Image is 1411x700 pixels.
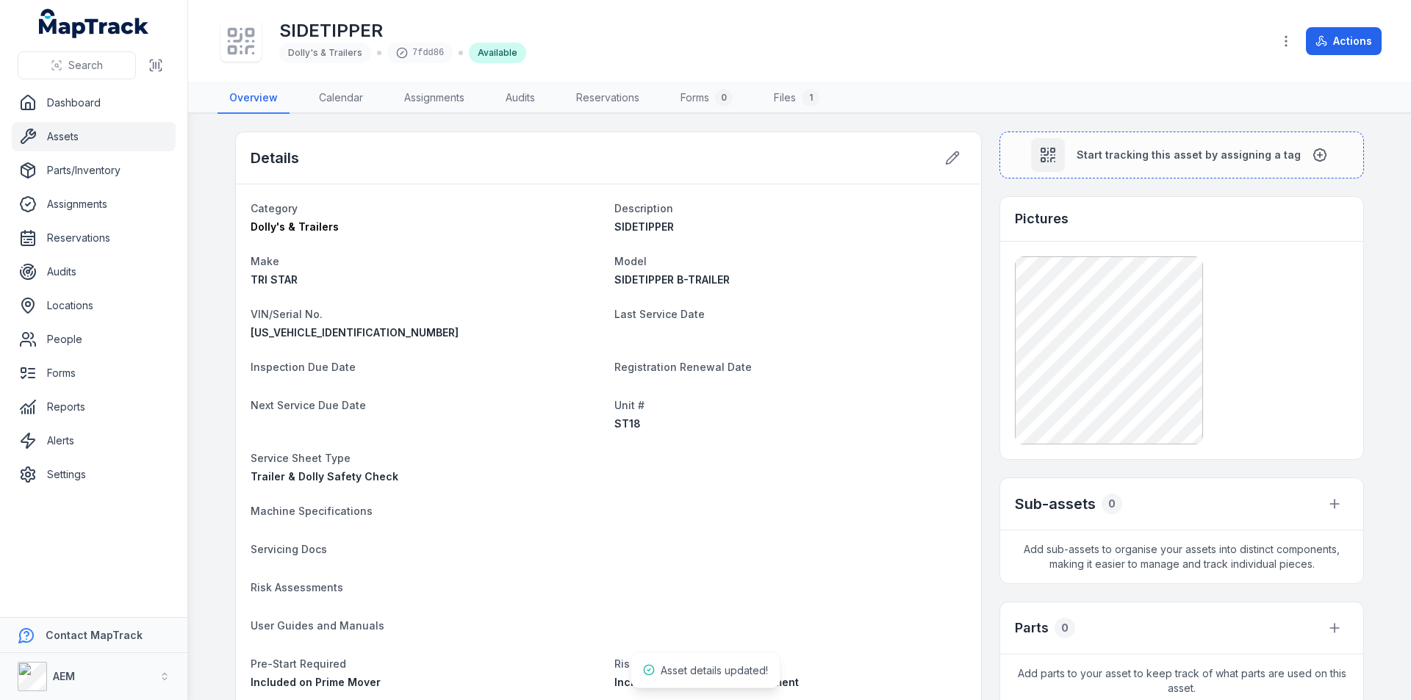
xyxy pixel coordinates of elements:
span: Description [614,202,673,214]
span: SIDETIPPER B-TRAILER [614,273,730,286]
span: Unit # [614,399,645,411]
div: 0 [1102,494,1122,514]
span: Dolly's & Trailers [251,220,339,233]
h2: Sub-assets [1015,494,1096,514]
span: Pre-Start Required [251,657,346,670]
span: SIDETIPPER [614,220,674,233]
span: Category [251,202,298,214]
button: Actions [1306,27,1382,55]
span: Search [68,58,103,73]
span: Asset details updated! [661,664,768,676]
div: 0 [1055,618,1075,638]
a: Assets [12,122,176,151]
span: ST18 [614,417,641,430]
a: People [12,325,176,354]
button: Start tracking this asset by assigning a tag [999,131,1364,178]
a: Reports [12,392,176,422]
span: Add sub-assets to organise your assets into distinct components, making it easier to manage and t... [1000,530,1363,583]
a: Audits [494,83,547,114]
span: Registration Renewal Date [614,361,752,373]
a: Assignments [392,83,476,114]
span: Last Service Date [614,308,705,320]
a: Reservations [564,83,651,114]
span: Included on Prime Mover [251,676,381,688]
span: Trailer & Dolly Safety Check [251,470,398,483]
a: Forms [12,358,176,388]
a: Files1 [762,83,831,114]
span: Service Sheet Type [251,452,351,464]
span: Included on Truck Risk Assessment [614,676,799,688]
h2: Details [251,148,299,168]
a: Audits [12,257,176,286]
h3: Pictures [1015,209,1069,229]
span: Model [614,255,647,267]
span: Next Service Due Date [251,399,366,411]
span: Machine Specifications [251,505,373,517]
span: VIN/Serial No. [251,308,323,320]
span: User Guides and Manuals [251,619,384,632]
span: Risk Assessments [251,581,343,593]
div: 1 [802,89,819,107]
div: 0 [715,89,733,107]
a: Forms0 [669,83,744,114]
a: Calendar [307,83,375,114]
a: Alerts [12,426,176,455]
span: Dolly's & Trailers [288,47,362,58]
a: Locations [12,291,176,320]
a: MapTrack [39,9,149,38]
h1: SIDETIPPER [279,19,526,43]
h3: Parts [1015,618,1049,638]
span: Start tracking this asset by assigning a tag [1077,148,1301,162]
a: Assignments [12,190,176,219]
span: TRI STAR [251,273,298,286]
a: Reservations [12,223,176,253]
span: Inspection Due Date [251,361,356,373]
span: Risk Assessment needed? [614,657,750,670]
a: Overview [218,83,290,114]
strong: Contact MapTrack [46,629,143,641]
a: Dashboard [12,88,176,118]
a: Settings [12,460,176,489]
div: Available [469,43,526,63]
strong: AEM [53,670,75,682]
div: 7fdd86 [387,43,453,63]
span: [US_VEHICLE_IDENTIFICATION_NUMBER] [251,326,459,339]
span: Servicing Docs [251,543,327,555]
span: Make [251,255,279,267]
a: Parts/Inventory [12,156,176,185]
button: Search [18,51,136,79]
